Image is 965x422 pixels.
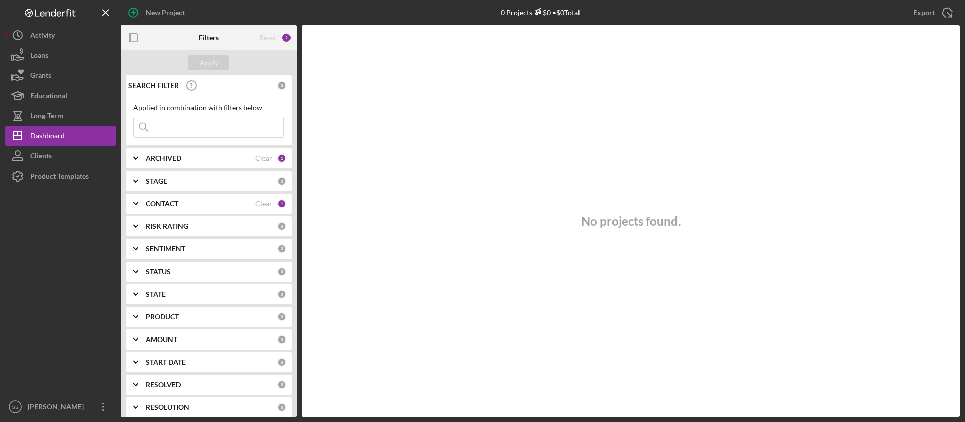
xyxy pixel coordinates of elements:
[199,34,219,42] b: Filters
[200,55,218,70] div: Apply
[581,214,681,228] h3: No projects found.
[5,25,116,45] button: Activity
[903,3,960,23] button: Export
[277,335,286,344] div: 0
[30,146,52,168] div: Clients
[5,106,116,126] button: Long-Term
[128,81,179,90] b: SEARCH FILTER
[277,199,286,208] div: 1
[501,8,580,17] div: 0 Projects • $0 Total
[121,3,195,23] button: New Project
[25,397,90,419] div: [PERSON_NAME]
[277,380,286,389] div: 0
[146,222,188,230] b: RISK RATING
[5,65,116,86] button: Grants
[5,45,116,65] button: Loans
[146,177,167,185] b: STAGE
[281,33,292,43] div: 2
[30,86,67,108] div: Educational
[259,34,276,42] div: Reset
[277,358,286,367] div: 0
[146,381,181,389] b: RESOLVED
[5,397,116,417] button: SS[PERSON_NAME]
[277,177,286,186] div: 0
[277,290,286,299] div: 0
[146,245,185,253] b: SENTIMENT
[5,146,116,166] button: Clients
[146,290,166,298] b: STATE
[146,358,186,366] b: START DATE
[146,200,178,208] b: CONTACT
[146,313,179,321] b: PRODUCT
[30,166,89,189] div: Product Templates
[277,267,286,276] div: 0
[277,81,286,90] div: 0
[12,404,19,410] text: SS
[277,403,286,412] div: 0
[255,154,272,162] div: Clear
[277,222,286,231] div: 0
[30,45,48,68] div: Loans
[277,312,286,321] div: 0
[532,8,551,17] div: $0
[30,126,65,148] div: Dashboard
[146,154,181,162] b: ARCHIVED
[5,86,116,106] button: Educational
[30,65,51,88] div: Grants
[277,244,286,254] div: 0
[255,200,272,208] div: Clear
[133,104,284,112] div: Applied in combination with filters below
[5,166,116,186] button: Product Templates
[913,3,935,23] div: Export
[188,55,229,70] button: Apply
[146,403,189,411] b: RESOLUTION
[30,106,63,128] div: Long-Term
[277,154,286,163] div: 1
[146,335,177,344] b: AMOUNT
[146,268,171,276] b: STATUS
[5,126,116,146] button: Dashboard
[30,25,55,48] div: Activity
[146,3,185,23] div: New Project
